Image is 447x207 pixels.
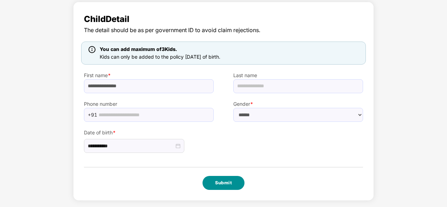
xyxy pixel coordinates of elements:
[84,100,214,108] label: Phone number
[84,13,363,26] span: Child Detail
[203,176,244,190] button: Submit
[100,46,177,52] span: You can add maximum of 3 Kids.
[84,129,214,136] label: Date of birth
[84,72,214,79] label: First name
[84,26,363,35] span: The detail should be as per government ID to avoid claim rejections.
[233,72,363,79] label: Last name
[100,54,220,60] span: Kids can only be added to the policy [DATE] of birth.
[233,100,363,108] label: Gender
[88,46,95,53] img: icon
[88,110,97,120] span: +91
